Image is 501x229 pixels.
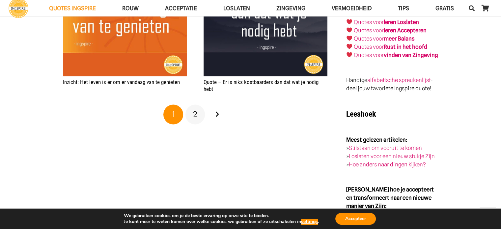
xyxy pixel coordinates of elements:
img: ❤ [347,52,352,57]
strong: Leeshoek [346,109,376,119]
span: TIPS [398,5,409,12]
a: alfabetische spreukenlijst [367,77,431,83]
a: Quotes voor [354,19,384,25]
a: Inzicht: Het leven is er om er vandaag van te genieten [63,79,180,85]
span: ROUW [122,5,139,12]
a: Quotes voormeer Balans [354,35,415,42]
span: VERMOEIDHEID [332,5,372,12]
img: ❤ [347,35,352,41]
span: 2 [193,109,197,119]
p: We gebruiken cookies om je de beste ervaring op onze site te bieden. [124,213,319,219]
a: Terug naar top [480,208,496,224]
a: Stilstaan om vooruit te komen [349,144,422,151]
strong: [PERSON_NAME] hoe je accepteert en transformeert naar een nieuwe manier van Zijn: [346,186,434,209]
strong: Rust in het hoofd [384,43,427,50]
img: ❤ [347,19,352,24]
a: Hoe anders naar dingen kijken? [349,161,426,167]
p: Je kunt meer te weten komen over welke cookies we gebruiken of ze uitschakelen in . [124,219,319,225]
span: GRATIS [435,5,454,12]
img: ❤ [347,43,352,49]
a: Pagina 2 [185,104,205,124]
span: Zingeving [276,5,305,12]
p: » » » [346,135,438,168]
span: QUOTES INGSPIRE [49,5,96,12]
p: Handige - deel jouw favoriete Ingspire quote! [346,76,438,93]
span: 1 [172,109,175,119]
strong: meer Balans [384,35,415,42]
span: Pagina 1 [163,104,183,124]
img: ❤ [347,27,352,33]
a: Quote – Er is niks kostbaarders dan dat wat je nodig hebt [204,79,319,92]
button: settings [301,219,318,225]
a: Quotes voor [354,27,384,34]
strong: Meest gelezen artikelen: [346,136,407,143]
a: Quotes voorvinden van Zingeving [354,52,438,58]
a: Quotes voorRust in het hoofd [354,43,427,50]
span: Loslaten [223,5,250,12]
a: leren Accepteren [384,27,427,34]
a: Loslaten voor een nieuw stukje Zijn [349,153,435,159]
strong: vinden van Zingeving [384,52,438,58]
span: Acceptatie [165,5,197,12]
button: Accepteer [335,213,376,225]
a: leren Loslaten [384,19,419,25]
